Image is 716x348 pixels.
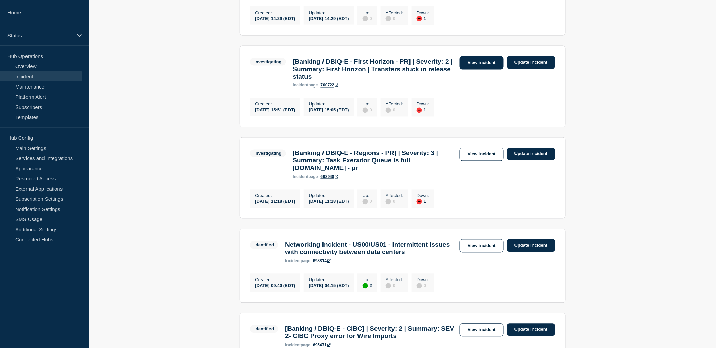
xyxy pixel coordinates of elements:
span: incident [285,259,301,264]
span: Identified [250,325,279,333]
a: 695471 [313,343,331,348]
div: up [363,283,368,289]
p: Updated : [309,102,349,107]
p: page [285,343,310,348]
a: View incident [460,56,504,70]
div: 1 [417,107,429,113]
div: disabled [386,16,391,21]
p: Down : [417,102,429,107]
div: down [417,16,422,21]
p: Created : [255,102,295,107]
div: 1 [417,15,429,21]
div: disabled [417,283,422,289]
span: incident [293,175,309,179]
div: [DATE] 11:18 (EDT) [309,198,349,204]
h3: Networking Incident - US00/US01 - Intermittent issues with connectivity between data centers [285,241,456,256]
span: Investigating [250,150,286,157]
p: Affected : [386,102,403,107]
div: 1 [417,198,429,205]
div: [DATE] 09:40 (EDT) [255,283,295,288]
p: Status [7,33,73,38]
div: 2 [363,283,372,289]
h3: [Banking / DBIQ-E - First Horizon - PR] | Severity: 2 | Summary: First Horizon | Transfers stuck ... [293,58,456,80]
p: Created : [255,193,295,198]
div: 0 [363,198,372,205]
div: disabled [363,108,368,113]
div: disabled [386,199,391,205]
p: Up : [363,102,372,107]
a: Update incident [507,148,555,160]
div: 0 [363,15,372,21]
h3: [Banking / DBIQ-E - Regions - PR] | Severity: 3 | Summary: Task Executor Queue is full [DOMAIN_NA... [293,150,456,172]
p: Affected : [386,277,403,283]
p: Updated : [309,277,349,283]
div: disabled [386,283,391,289]
div: [DATE] 15:05 (EDT) [309,107,349,113]
div: 0 [363,107,372,113]
p: Affected : [386,193,403,198]
p: Updated : [309,193,349,198]
p: Down : [417,10,429,15]
div: [DATE] 14:29 (EDT) [309,15,349,21]
p: Up : [363,277,372,283]
div: [DATE] 15:51 (EDT) [255,107,295,113]
a: Update incident [507,56,555,69]
div: down [417,199,422,205]
p: page [285,259,310,264]
div: [DATE] 04:15 (EDT) [309,283,349,288]
a: 698948 [321,175,338,179]
p: Down : [417,193,429,198]
p: page [293,83,318,88]
div: 0 [386,15,403,21]
a: View incident [460,148,504,161]
div: 0 [386,198,403,205]
span: Investigating [250,58,286,66]
a: Update incident [507,324,555,336]
a: View incident [460,239,504,253]
span: incident [293,83,309,88]
div: [DATE] 14:29 (EDT) [255,15,295,21]
span: Identified [250,241,279,249]
div: down [417,108,422,113]
p: Up : [363,10,372,15]
h3: [Banking / DBIQ-E - CIBC] | Severity: 2 | Summary: SEV 2- CIBC Proxy error for Wire Imports [285,325,456,340]
p: Created : [255,277,295,283]
a: View incident [460,324,504,337]
div: 0 [386,283,403,289]
div: disabled [386,108,391,113]
p: Affected : [386,10,403,15]
div: [DATE] 11:18 (EDT) [255,198,295,204]
p: Down : [417,277,429,283]
p: Updated : [309,10,349,15]
p: Created : [255,10,295,15]
a: 700722 [321,83,338,88]
div: 0 [386,107,403,113]
a: 698814 [313,259,331,264]
div: 0 [417,283,429,289]
a: Update incident [507,239,555,252]
p: page [293,175,318,179]
span: incident [285,343,301,348]
div: disabled [363,199,368,205]
p: Up : [363,193,372,198]
div: disabled [363,16,368,21]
